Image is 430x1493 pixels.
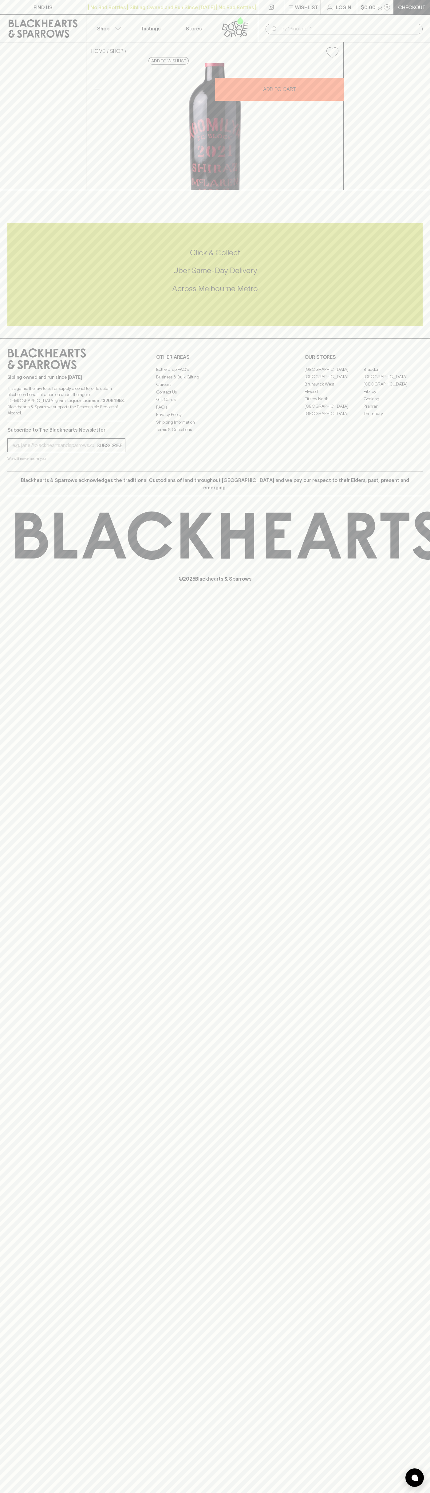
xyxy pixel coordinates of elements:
p: ADD TO CART [263,85,296,93]
a: Careers [156,381,274,388]
a: [GEOGRAPHIC_DATA] [305,402,364,410]
a: Prahran [364,402,423,410]
a: Fitzroy North [305,395,364,402]
button: Add to wishlist [148,57,189,65]
a: SHOP [110,48,123,54]
a: FAQ's [156,403,274,411]
input: e.g. jane@blackheartsandsparrows.com.au [12,441,94,450]
a: Thornbury [364,410,423,417]
a: HOME [91,48,105,54]
h5: Click & Collect [7,248,423,258]
p: Subscribe to The Blackhearts Newsletter [7,426,125,433]
a: [GEOGRAPHIC_DATA] [305,410,364,417]
p: OUR STORES [305,353,423,361]
div: Call to action block [7,223,423,326]
a: Business & Bulk Gifting [156,373,274,381]
p: SUBSCRIBE [97,442,123,449]
a: Fitzroy [364,388,423,395]
p: FIND US [34,4,53,11]
a: Terms & Conditions [156,426,274,433]
a: Tastings [129,15,172,42]
a: [GEOGRAPHIC_DATA] [305,373,364,380]
img: 39119.png [86,63,343,190]
a: [GEOGRAPHIC_DATA] [364,380,423,388]
h5: Across Melbourne Metro [7,284,423,294]
button: SUBSCRIBE [94,439,125,452]
button: ADD TO CART [215,78,344,101]
p: Stores [186,25,202,32]
h5: Uber Same-Day Delivery [7,265,423,276]
a: Bottle Drop FAQ's [156,366,274,373]
a: Braddon [364,366,423,373]
button: Add to wishlist [324,45,341,61]
a: Elwood [305,388,364,395]
a: Gift Cards [156,396,274,403]
a: Stores [172,15,215,42]
a: Shipping Information [156,418,274,426]
input: Try "Pinot noir" [280,24,418,34]
a: Geelong [364,395,423,402]
strong: Liquor License #32064953 [67,398,124,403]
a: Contact Us [156,388,274,396]
p: $0.00 [361,4,376,11]
p: We will never spam you [7,456,125,462]
a: [GEOGRAPHIC_DATA] [305,366,364,373]
p: Login [336,4,351,11]
a: Brunswick West [305,380,364,388]
p: Checkout [398,4,426,11]
p: Shop [97,25,109,32]
p: OTHER AREAS [156,353,274,361]
p: Wishlist [295,4,318,11]
a: [GEOGRAPHIC_DATA] [364,373,423,380]
img: bubble-icon [412,1475,418,1481]
a: Privacy Policy [156,411,274,418]
button: Shop [86,15,129,42]
p: Sibling owned and run since [DATE] [7,374,125,380]
p: Blackhearts & Sparrows acknowledges the traditional Custodians of land throughout [GEOGRAPHIC_DAT... [12,476,418,491]
p: 0 [386,6,388,9]
p: It is against the law to sell or supply alcohol to, or to obtain alcohol on behalf of a person un... [7,385,125,416]
p: Tastings [141,25,160,32]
